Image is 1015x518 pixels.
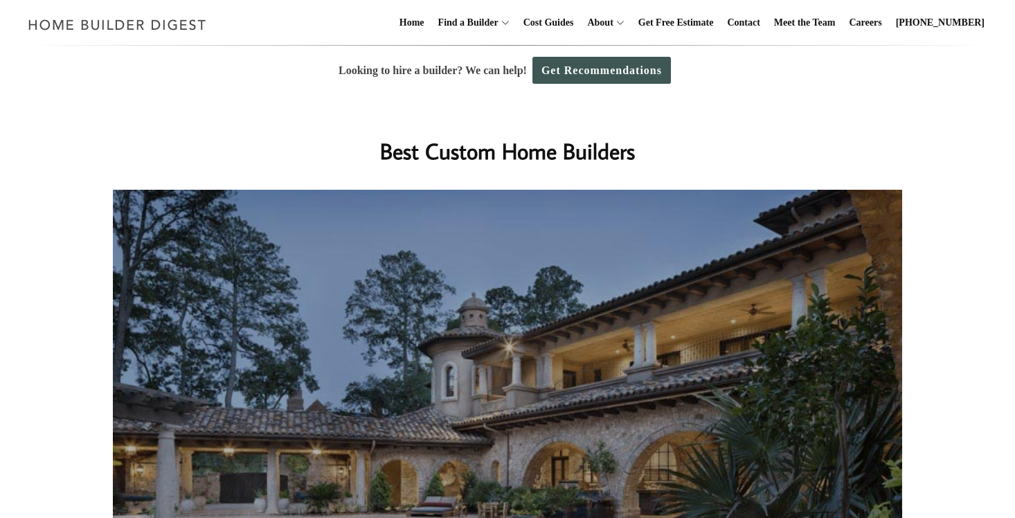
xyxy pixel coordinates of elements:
a: Meet the Team [769,1,841,45]
a: Get Free Estimate [633,1,719,45]
a: [PHONE_NUMBER] [890,1,990,45]
a: Find a Builder [433,1,498,45]
a: Careers [844,1,888,45]
a: Home [394,1,430,45]
img: Home Builder Digest [22,11,213,38]
h1: Best Custom Home Builders [231,134,784,168]
a: Contact [721,1,765,45]
a: About [582,1,613,45]
a: Cost Guides [518,1,580,45]
a: Get Recommendations [532,57,671,84]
